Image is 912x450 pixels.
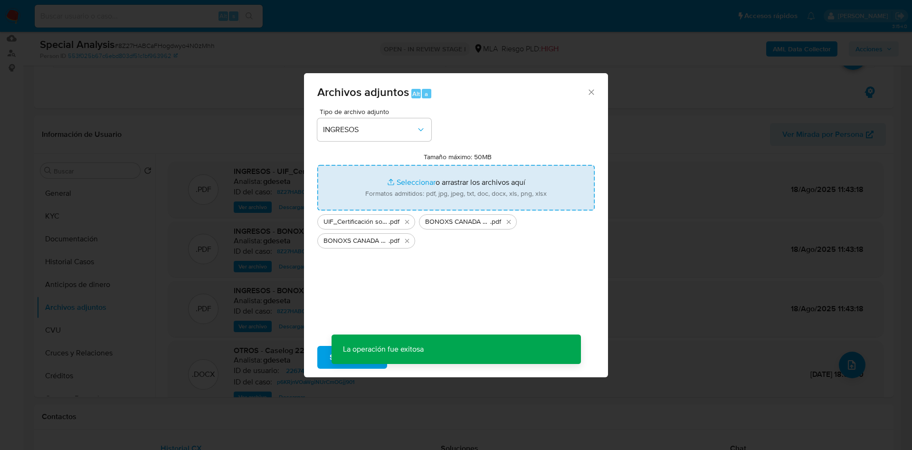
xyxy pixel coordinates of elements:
[401,235,413,247] button: Eliminar BONOXS CANADA LLP_FS 04.2025.pdf
[389,236,399,246] span: .pdf
[412,89,420,98] span: Alt
[424,153,492,161] label: Tamaño máximo: 50MB
[389,217,399,227] span: .pdf
[332,335,435,364] p: La operación fue exitosa
[425,217,490,227] span: BONOXS CANADA LLP_AACC Declaration
[317,84,409,100] span: Archivos adjuntos
[323,236,389,246] span: BONOXS CANADA LLP_FS 04.2025
[490,217,501,227] span: .pdf
[323,125,416,134] span: INGRESOS
[425,89,428,98] span: a
[317,211,595,249] ul: Archivos seleccionados
[323,217,389,227] span: UIF_Certificación sobre origen de fondo Bonoxs Enero a Mayo 2025 vf L
[317,118,431,141] button: INGRESOS
[503,216,514,228] button: Eliminar BONOXS CANADA LLP_AACC Declaration.pdf
[401,216,413,228] button: Eliminar UIF_Certificación sobre origen de fondo Bonoxs Enero a Mayo 2025 vf L.pdf
[320,108,434,115] span: Tipo de archivo adjunto
[403,347,434,368] span: Cancelar
[330,347,375,368] span: Subir archivo
[587,87,595,96] button: Cerrar
[317,346,387,369] button: Subir archivo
